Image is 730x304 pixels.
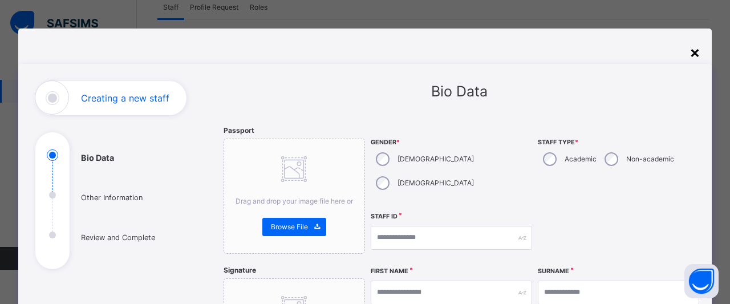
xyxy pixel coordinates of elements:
[538,267,569,276] label: Surname
[224,266,256,274] span: Signature
[684,264,719,298] button: Open asap
[398,154,474,164] label: [DEMOGRAPHIC_DATA]
[224,139,365,254] div: Drag and drop your image file here orBrowse File
[565,154,597,164] label: Academic
[538,138,699,147] span: Staff Type
[690,40,700,64] div: ×
[81,94,169,103] h1: Creating a new staff
[236,197,353,205] span: Drag and drop your image file here or
[398,178,474,188] label: [DEMOGRAPHIC_DATA]
[371,212,398,221] label: Staff ID
[224,126,254,135] span: Passport
[431,83,488,100] span: Bio Data
[371,138,532,147] span: Gender
[271,222,308,232] span: Browse File
[626,154,674,164] label: Non-academic
[371,267,408,276] label: First Name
